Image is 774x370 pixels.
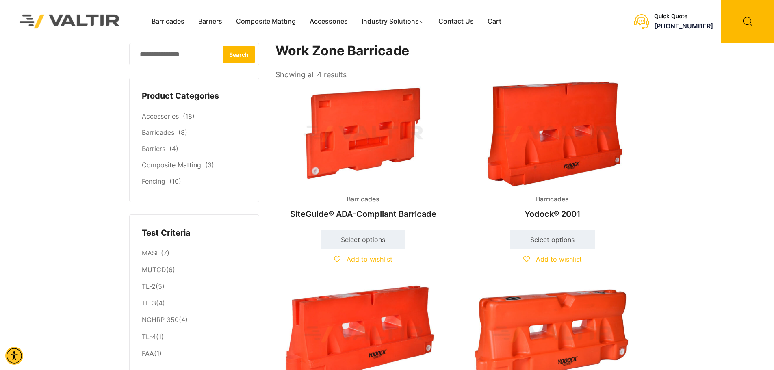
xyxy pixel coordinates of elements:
[178,128,187,136] span: (8)
[142,128,174,136] a: Barricades
[275,81,451,223] a: BarricadesSiteGuide® ADA-Compliant Barricade
[169,177,181,185] span: (10)
[142,349,154,357] a: FAA
[142,249,161,257] a: MASH
[142,333,156,341] a: TL-4
[275,43,641,59] h1: Work Zone Barricade
[142,282,156,290] a: TL-2
[465,81,640,186] img: Barricades
[205,161,214,169] span: (3)
[303,15,355,28] a: Accessories
[334,255,392,263] a: Add to wishlist
[355,15,431,28] a: Industry Solutions
[142,245,247,262] li: (7)
[142,177,165,185] a: Fencing
[142,112,179,120] a: Accessories
[223,46,255,63] button: Search
[191,15,229,28] a: Barriers
[142,227,247,239] h4: Test Criteria
[275,205,451,223] h2: SiteGuide® ADA-Compliant Barricade
[275,81,451,186] img: Barricades
[465,205,640,223] h2: Yodock® 2001
[321,230,405,249] a: Select options for “SiteGuide® ADA-Compliant Barricade”
[5,347,23,365] div: Accessibility Menu
[536,255,582,263] span: Add to wishlist
[481,15,508,28] a: Cart
[183,112,195,120] span: (18)
[142,345,247,360] li: (1)
[142,316,179,324] a: NCHRP 350
[654,22,713,30] a: call (888) 496-3625
[465,81,640,223] a: BarricadesYodock® 2001
[142,145,165,153] a: Barriers
[142,312,247,329] li: (4)
[229,15,303,28] a: Composite Matting
[142,90,247,102] h4: Product Categories
[142,279,247,295] li: (5)
[169,145,178,153] span: (4)
[142,161,201,169] a: Composite Matting
[431,15,481,28] a: Contact Us
[129,43,259,65] input: Search for:
[510,230,595,249] a: Select options for “Yodock® 2001”
[340,193,386,206] span: Barricades
[142,262,247,279] li: (6)
[523,255,582,263] a: Add to wishlist
[347,255,392,263] span: Add to wishlist
[142,266,166,274] a: MUTCD
[275,68,347,82] p: Showing all 4 results
[654,13,713,20] div: Quick Quote
[142,329,247,345] li: (1)
[145,15,191,28] a: Barricades
[142,299,156,307] a: TL-3
[9,4,130,39] img: Valtir Rentals
[142,295,247,312] li: (4)
[530,193,575,206] span: Barricades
